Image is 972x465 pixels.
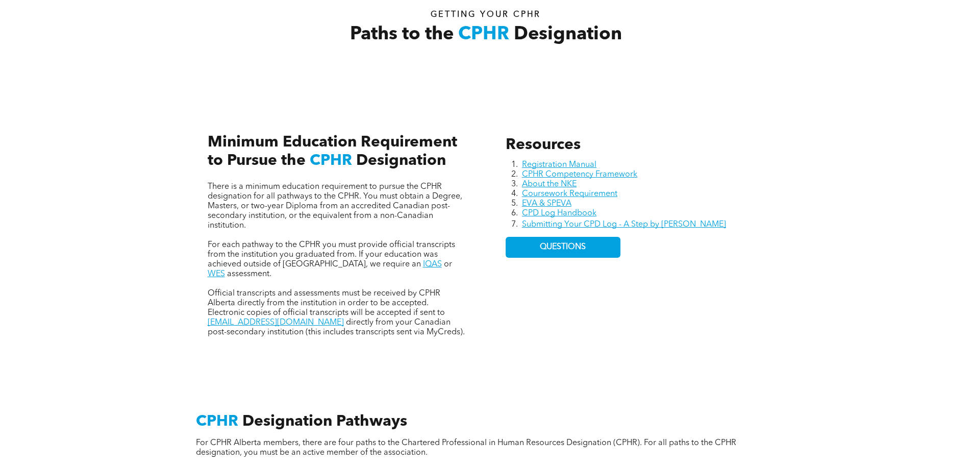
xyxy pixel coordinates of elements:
[522,170,637,179] a: CPHR Competency Framework
[522,190,617,198] a: Coursework Requirement
[208,289,445,317] span: Official transcripts and assessments must be received by CPHR Alberta directly from the instituti...
[514,26,622,44] span: Designation
[310,153,352,168] span: CPHR
[444,260,452,268] span: or
[208,270,225,278] a: WES
[506,237,620,258] a: QUESTIONS
[522,200,571,208] a: EVA & SPEVA
[208,319,344,327] a: [EMAIL_ADDRESS][DOMAIN_NAME]
[356,153,446,168] span: Designation
[431,11,541,19] span: Getting your Cphr
[506,137,581,153] span: Resources
[196,414,238,429] span: CPHR
[227,270,271,278] span: assessment.
[208,241,455,268] span: For each pathway to the CPHR you must provide official transcripts from the institution you gradu...
[522,209,596,217] a: CPD Log Handbook
[208,183,462,230] span: There is a minimum education requirement to pursue the CPHR designation for all pathways to the C...
[540,242,586,252] span: QUESTIONS
[350,26,454,44] span: Paths to the
[423,260,442,268] a: IQAS
[196,439,736,457] span: For CPHR Alberta members, there are four paths to the Chartered Professional in Human Resources D...
[458,26,509,44] span: CPHR
[208,135,457,168] span: Minimum Education Requirement to Pursue the
[242,414,407,429] span: Designation Pathways
[522,221,726,229] a: Submitting Your CPD Log - A Step by [PERSON_NAME]
[522,161,596,169] a: Registration Manual
[522,180,577,188] a: About the NKE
